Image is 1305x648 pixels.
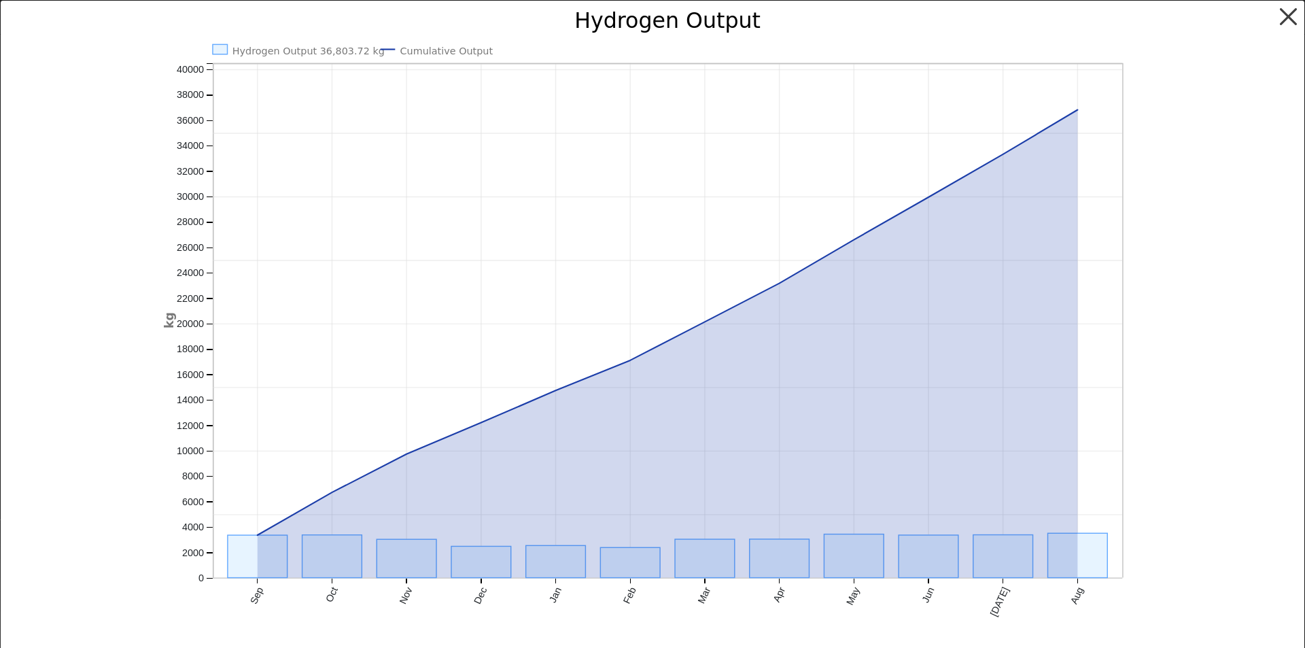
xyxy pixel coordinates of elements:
text: Jan [546,585,563,604]
text: 14000 [177,394,204,405]
rect: onclick="" [451,547,510,578]
text: 34000 [177,140,204,151]
text: 40000 [177,64,204,75]
rect: onclick="" [525,545,585,577]
rect: onclick="" [377,539,436,577]
text: 38000 [177,90,204,101]
text: 0 [198,573,203,583]
text: Cumulative Output [400,46,493,56]
rect: onclick="" [675,539,735,578]
circle: onclick="" [850,236,858,244]
circle: onclick="" [477,419,485,427]
text: Hydrogen Output 36,803.72 kg [232,46,384,56]
circle: onclick="" [402,450,411,458]
rect: onclick="" [600,547,660,577]
text: kg [162,312,176,328]
rect: onclick="" [302,535,362,578]
text: May [843,585,861,607]
circle: onclick="" [254,531,262,539]
text: 6000 [182,496,204,507]
text: [DATE] [988,585,1011,618]
text: Aug [1068,585,1085,606]
rect: onclick="" [227,535,287,578]
text: 28000 [177,217,204,228]
text: 4000 [182,522,204,532]
text: 24000 [177,267,204,278]
circle: onclick="" [775,279,783,288]
rect: onclick="" [899,535,958,578]
text: Dec [472,585,489,606]
circle: onclick="" [1073,106,1081,114]
text: 2000 [182,547,204,558]
text: Oct [324,585,340,604]
text: 10000 [177,445,204,456]
text: Mar [695,585,712,605]
text: 12000 [177,420,204,431]
text: 36000 [177,115,204,126]
circle: onclick="" [998,150,1007,158]
text: 18000 [177,343,204,354]
circle: onclick="" [701,318,709,326]
rect: onclick="" [749,539,809,578]
circle: onclick="" [328,488,336,496]
circle: onclick="" [924,193,933,201]
rect: onclick="" [1047,533,1107,577]
text: Apr [771,585,787,604]
text: 32000 [177,166,204,177]
text: Sep [248,585,265,606]
text: 26000 [177,242,204,253]
text: Nov [397,585,415,606]
text: 16000 [177,369,204,380]
text: 20000 [177,318,204,329]
rect: onclick="" [973,535,1032,578]
rect: onclick="" [824,534,884,578]
text: 8000 [182,471,204,481]
circle: onclick="" [551,387,559,395]
text: Feb [621,585,638,605]
text: Jun [920,585,936,604]
circle: onclick="" [626,356,634,364]
text: 22000 [177,293,204,304]
text: 30000 [177,191,204,202]
text: Hydrogen Output [574,8,761,33]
